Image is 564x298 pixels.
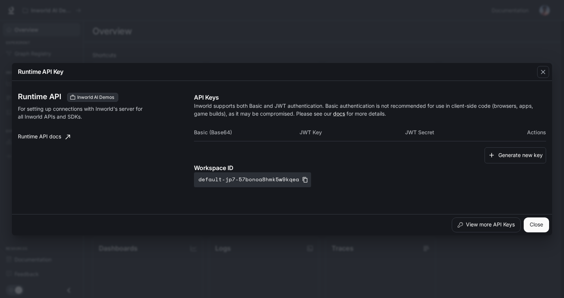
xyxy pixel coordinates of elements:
[194,102,546,117] p: Inworld supports both Basic and JWT authentication. Basic authentication is not recommended for u...
[194,172,311,187] button: default-jp7-57bonoa8hmk5w9kqea
[18,105,145,120] p: For setting up connections with Inworld's server for all Inworld APIs and SDKs.
[74,94,117,101] span: Inworld AI Demos
[524,217,549,232] button: Close
[67,93,118,102] div: These keys will apply to your current workspace only
[18,93,61,100] h3: Runtime API
[15,129,73,144] a: Runtime API docs
[405,123,511,141] th: JWT Secret
[18,67,63,76] p: Runtime API Key
[333,110,345,117] a: docs
[511,123,546,141] th: Actions
[194,93,546,102] p: API Keys
[194,163,546,172] p: Workspace ID
[194,123,300,141] th: Basic (Base64)
[452,217,521,232] button: View more API Keys
[485,147,546,163] button: Generate new key
[300,123,405,141] th: JWT Key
